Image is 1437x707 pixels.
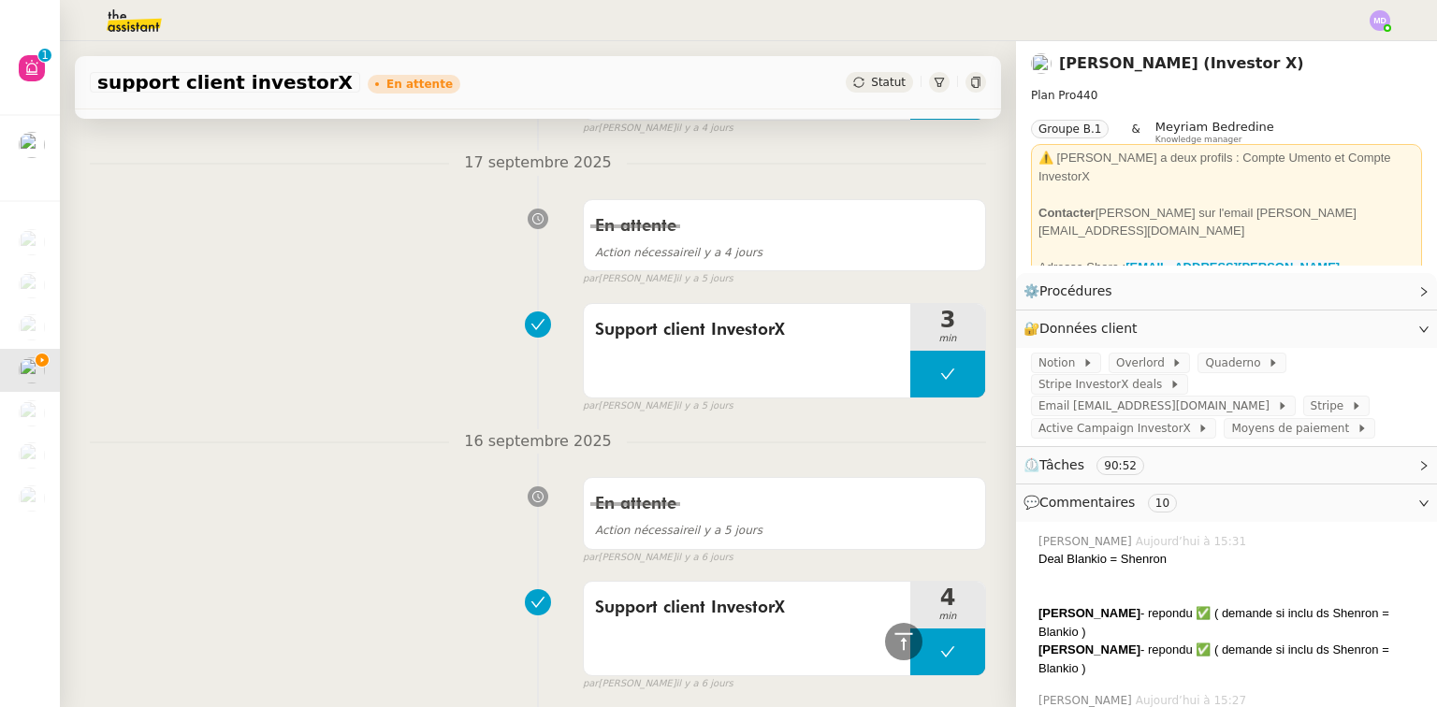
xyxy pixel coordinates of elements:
[97,73,353,92] span: support client investorX
[1038,533,1136,550] span: [PERSON_NAME]
[595,496,676,512] span: En attente
[1131,120,1139,144] span: &
[386,79,453,90] div: En attente
[1038,204,1415,240] div: [PERSON_NAME] sur l'email [PERSON_NAME][EMAIL_ADDRESS][DOMAIN_NAME]
[1016,273,1437,310] div: ⚙️Procédures
[1311,397,1351,415] span: Stripe
[910,609,985,625] span: min
[1038,258,1415,295] div: Adresse Share :
[1039,283,1112,298] span: Procédures
[1038,604,1422,641] div: - repondu ✅ ( demande si inclu ds Shenron = Blankio )
[19,400,45,426] img: users%2FHIWaaSoTa5U8ssS5t403NQMyZZE3%2Favatar%2Fa4be050e-05fa-4f28-bbe7-e7e8e4788720
[1038,419,1197,438] span: Active Campaign InvestorX
[910,331,985,347] span: min
[583,550,599,566] span: par
[676,271,733,287] span: il y a 5 jours
[583,398,599,414] span: par
[19,485,45,512] img: users%2F9mvJqJUvllffspLsQzytnd0Nt4c2%2Favatar%2F82da88e3-d90d-4e39-b37d-dcb7941179ae
[19,229,45,255] img: users%2F9mvJqJUvllffspLsQzytnd0Nt4c2%2Favatar%2F82da88e3-d90d-4e39-b37d-dcb7941179ae
[1155,120,1274,144] app-user-label: Knowledge manager
[676,398,733,414] span: il y a 5 jours
[583,676,733,692] small: [PERSON_NAME]
[1023,457,1160,472] span: ⏲️
[583,550,733,566] small: [PERSON_NAME]
[1155,135,1242,145] span: Knowledge manager
[583,121,599,137] span: par
[1038,375,1169,394] span: Stripe InvestorX deals
[1038,260,1340,293] a: [EMAIL_ADDRESS][PERSON_NAME][DOMAIN_NAME]
[1059,54,1304,72] a: [PERSON_NAME] (Investor X)
[1031,120,1109,138] nz-tag: Groupe B.1
[871,76,906,89] span: Statut
[1038,353,1082,372] span: Notion
[19,314,45,340] img: users%2F9mvJqJUvllffspLsQzytnd0Nt4c2%2Favatar%2F82da88e3-d90d-4e39-b37d-dcb7941179ae
[676,121,733,137] span: il y a 4 jours
[1031,53,1052,74] img: users%2FUWPTPKITw0gpiMilXqRXG5g9gXH3%2Favatar%2F405ab820-17f5-49fd-8f81-080694535f4d
[583,271,733,287] small: [PERSON_NAME]
[595,524,694,537] span: Action nécessaire
[1023,495,1184,510] span: 💬
[1155,120,1274,134] span: Meyriam Bedredine
[595,218,676,235] span: En attente
[1038,149,1415,185] div: ⚠️ [PERSON_NAME] a deux profils : Compte Umento et Compte InvestorX
[1031,89,1076,102] span: Plan Pro
[449,429,627,454] span: 16 septembre 2025
[1038,550,1422,569] div: Deal Blankio = Shenron
[910,309,985,331] span: 3
[1039,321,1138,336] span: Données client
[1023,318,1145,339] span: 🔐
[1205,353,1268,372] span: Quaderno
[583,271,599,287] span: par
[1116,353,1172,372] span: Overlord
[1231,419,1356,438] span: Moyens de paiement
[676,550,733,566] span: il y a 6 jours
[449,151,627,176] span: 17 septembre 2025
[1016,310,1437,347] div: 🔐Données client
[38,49,51,62] nz-badge-sup: 1
[1039,495,1135,510] span: Commentaires
[1038,641,1422,677] div: - repondu ✅ ( demande si inclu ds Shenron = Blankio )
[1039,457,1084,472] span: Tâches
[19,272,45,298] img: users%2F9mvJqJUvllffspLsQzytnd0Nt4c2%2Favatar%2F82da88e3-d90d-4e39-b37d-dcb7941179ae
[1016,484,1437,521] div: 💬Commentaires 10
[1038,606,1140,620] strong: [PERSON_NAME]
[595,524,762,537] span: il y a 5 jours
[595,246,762,259] span: il y a 4 jours
[1136,533,1250,550] span: Aujourd’hui à 15:31
[583,121,733,137] small: [PERSON_NAME]
[595,594,899,622] span: Support client InvestorX
[1038,642,1140,656] strong: [PERSON_NAME]
[1023,281,1121,302] span: ⚙️
[910,586,985,609] span: 4
[41,49,49,65] p: 1
[676,676,733,692] span: il y a 6 jours
[19,132,45,158] img: users%2F9mvJqJUvllffspLsQzytnd0Nt4c2%2Favatar%2F82da88e3-d90d-4e39-b37d-dcb7941179ae
[1148,494,1177,512] nz-tag: 10
[583,398,733,414] small: [PERSON_NAME]
[1038,206,1096,220] strong: Contacter
[19,357,45,383] img: users%2FUWPTPKITw0gpiMilXqRXG5g9gXH3%2Favatar%2F405ab820-17f5-49fd-8f81-080694535f4d
[595,246,694,259] span: Action nécessaire
[595,316,899,344] span: Support client InvestorX
[1076,89,1097,102] span: 440
[583,676,599,692] span: par
[1096,456,1144,475] nz-tag: 90:52
[1038,397,1277,415] span: Email [EMAIL_ADDRESS][DOMAIN_NAME]
[19,442,45,469] img: users%2F9mvJqJUvllffspLsQzytnd0Nt4c2%2Favatar%2F82da88e3-d90d-4e39-b37d-dcb7941179ae
[1370,10,1390,31] img: svg
[1016,447,1437,483] div: ⏲️Tâches 90:52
